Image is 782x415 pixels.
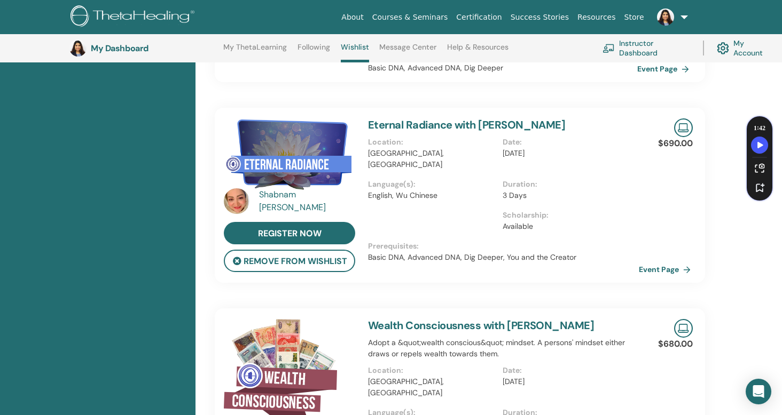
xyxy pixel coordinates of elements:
[341,43,369,62] a: Wishlist
[69,39,87,57] img: default.jpg
[368,62,637,74] p: Basic DNA, Advanced DNA, Dig Deeper
[368,252,637,263] p: Basic DNA, Advanced DNA, Dig Deeper, You and the Creator
[503,137,631,148] p: Date :
[368,179,496,190] p: Language(s) :
[746,379,771,404] div: Open Intercom Messenger
[447,43,509,60] a: Help & Resources
[71,5,198,29] img: logo.png
[620,7,648,27] a: Store
[368,337,637,360] p: Adopt a &quot;wealth conscious&quot; mindset. A persons' mindset either draws or repels wealth to...
[658,338,693,350] p: $680.00
[503,376,631,387] p: [DATE]
[368,376,496,398] p: [GEOGRAPHIC_DATA], [GEOGRAPHIC_DATA]
[368,137,496,148] p: Location :
[503,221,631,232] p: Available
[337,7,367,27] a: About
[717,39,729,57] img: cog.svg
[717,36,773,60] a: My Account
[674,118,693,137] img: Live Online Seminar
[503,210,631,221] p: Scholarship :
[506,7,573,27] a: Success Stories
[657,9,674,26] img: default.jpg
[637,61,693,77] a: Event Page
[298,43,330,60] a: Following
[224,222,355,244] a: register now
[224,188,249,214] img: default.jpg
[573,7,620,27] a: Resources
[503,190,631,201] p: 3 Days
[91,43,198,53] h3: My Dashboard
[674,319,693,338] img: Live Online Seminar
[368,118,565,132] a: Eternal Radiance with [PERSON_NAME]
[452,7,506,27] a: Certification
[503,148,631,159] p: [DATE]
[368,365,496,376] p: Location :
[258,228,322,239] span: register now
[368,148,496,170] p: [GEOGRAPHIC_DATA], [GEOGRAPHIC_DATA]
[223,43,287,60] a: My ThetaLearning
[368,241,637,252] p: Prerequisites :
[224,250,355,272] button: remove from wishlist
[639,261,695,277] a: Event Page
[503,179,631,190] p: Duration :
[503,365,631,376] p: Date :
[658,137,693,150] p: $690.00
[603,36,690,60] a: Instructor Dashboard
[368,318,594,332] a: Wealth Consciousness with [PERSON_NAME]
[224,118,355,191] img: Eternal Radiance
[368,190,496,201] p: English, Wu Chinese
[259,188,358,214] a: Shabnam [PERSON_NAME]
[603,44,615,53] img: chalkboard-teacher.svg
[379,43,436,60] a: Message Center
[368,7,452,27] a: Courses & Seminars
